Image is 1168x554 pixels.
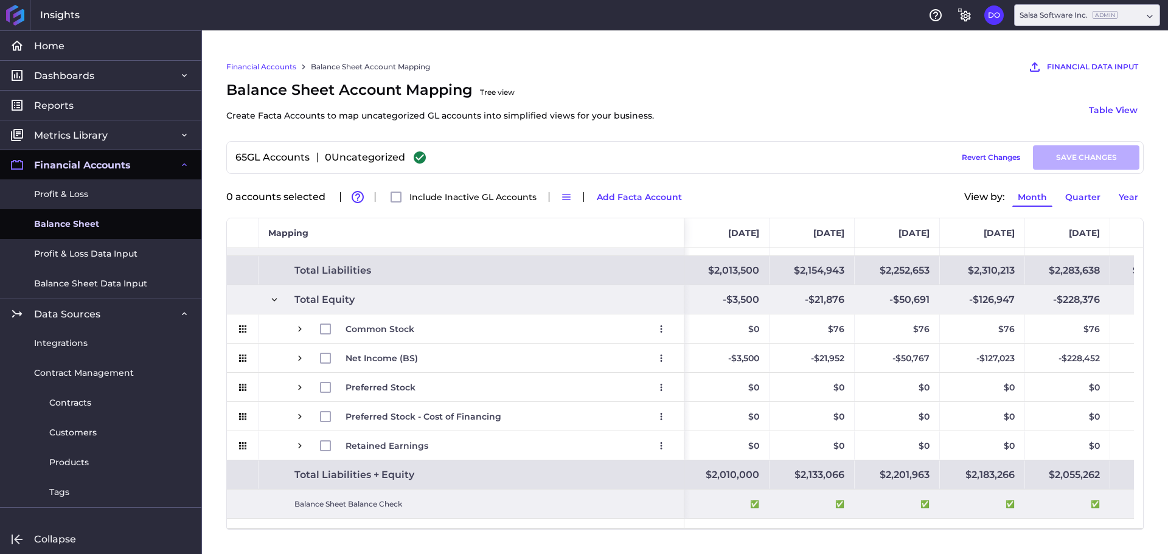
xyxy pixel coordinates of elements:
[899,227,930,238] span: [DATE]
[227,344,684,373] div: Press SPACE to select this row.
[855,431,940,460] div: $0
[770,256,855,285] div: $2,154,943
[684,344,770,372] div: -$3,500
[684,431,770,460] div: $0
[294,286,355,314] span: Total Equity
[1083,100,1144,120] button: Table View
[1113,187,1144,207] button: Year
[940,460,1025,489] div: $2,183,266
[227,431,684,460] div: Press SPACE to select this row.
[684,402,770,431] div: $0
[1025,256,1110,285] div: $2,283,638
[770,285,855,314] div: -$21,876
[813,227,844,238] span: [DATE]
[652,348,671,368] button: User Menu
[684,314,770,343] div: $0
[940,431,1025,460] div: $0
[855,460,940,489] div: $2,201,963
[940,344,1025,372] div: -$127,023
[226,79,654,123] span: Balance Sheet Account Mapping
[940,373,1025,401] div: $0
[1025,373,1110,401] div: $0
[984,5,1004,25] button: User Menu
[34,40,64,52] span: Home
[294,257,371,285] span: Total Liabilities
[855,402,940,431] div: $0
[855,490,940,518] div: ✅
[770,460,855,489] div: $2,133,066
[940,314,1025,343] div: $76
[684,285,770,314] div: -$3,500
[34,99,74,112] span: Reports
[34,533,76,545] span: Collapse
[1012,187,1052,207] button: Month
[34,69,94,82] span: Dashboards
[770,490,855,518] div: ✅
[684,256,770,285] div: $2,013,500
[346,344,418,372] span: Net Income (BS)
[49,456,89,469] span: Products
[855,344,940,372] div: -$50,767
[940,256,1025,285] div: $2,310,213
[940,285,1025,314] div: -$126,947
[855,314,940,343] div: $76
[1025,431,1110,460] div: $0
[770,431,855,460] div: $0
[652,436,671,455] button: User Menu
[226,61,296,72] a: Financial Accounts
[34,188,88,201] span: Profit & Loss
[268,227,308,238] span: Mapping
[1069,227,1100,238] span: [DATE]
[855,256,940,285] div: $2,252,653
[728,227,759,238] span: [DATE]
[325,153,405,162] div: 0 Uncategorized
[1022,55,1144,79] button: FINANCIAL DATA INPUT
[294,490,402,518] span: Balance Sheet Balance Check
[684,460,770,489] div: $2,010,000
[956,145,1026,170] button: Revert Changes
[770,314,855,343] div: $76
[49,426,97,439] span: Customers
[480,88,515,97] ins: Tree view
[231,153,310,162] div: 65 GL Accounts
[855,373,940,401] div: $0
[1025,285,1110,314] div: -$228,376
[346,373,415,401] span: Preferred Stock
[1093,11,1118,19] ins: Admin
[1025,460,1110,489] div: $2,055,262
[955,5,975,25] button: General Settings
[34,337,88,350] span: Integrations
[34,277,147,290] span: Balance Sheet Data Input
[226,192,333,202] div: 0 accounts selected
[346,315,414,343] span: Common Stock
[1025,344,1110,372] div: -$228,452
[1020,10,1118,21] div: Salsa Software Inc.
[294,461,414,489] span: Total Liabilities + Equity
[34,248,137,260] span: Profit & Loss Data Input
[591,187,687,207] button: Add Facta Account
[855,285,940,314] div: -$50,691
[226,108,654,123] p: Create Facta Accounts to map uncategorized GL accounts into simplified views for your business.
[34,159,131,171] span: Financial Accounts
[409,193,537,201] span: Include Inactive GL Accounts
[34,218,99,230] span: Balance Sheet
[964,192,1005,202] span: View by:
[346,403,501,431] span: Preferred Stock - Cost of Financing
[346,432,428,460] span: Retained Earnings
[652,407,671,426] button: User Menu
[311,61,430,72] a: Balance Sheet Account Mapping
[1025,314,1110,343] div: $76
[940,402,1025,431] div: $0
[227,402,684,431] div: Press SPACE to select this row.
[49,486,69,499] span: Tags
[770,344,855,372] div: -$21,952
[227,314,684,344] div: Press SPACE to select this row.
[926,5,945,25] button: Help
[227,373,684,402] div: Press SPACE to select this row.
[984,227,1015,238] span: [DATE]
[34,129,108,142] span: Metrics Library
[770,373,855,401] div: $0
[652,319,671,339] button: User Menu
[1025,402,1110,431] div: $0
[940,490,1025,518] div: ✅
